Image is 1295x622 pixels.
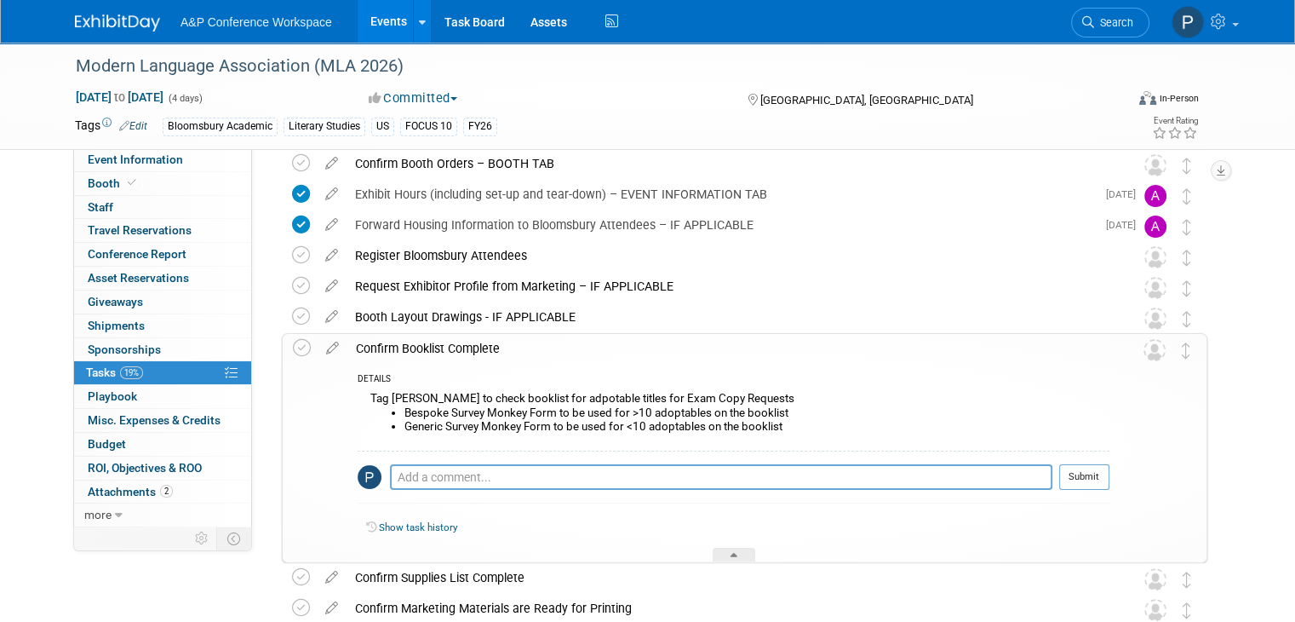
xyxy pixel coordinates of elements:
[358,388,1109,450] div: Tag [PERSON_NAME] to check booklist for adpotable titles for Exam Copy Requests
[1033,89,1199,114] div: Event Format
[74,219,251,242] a: Travel Reservations
[74,196,251,219] a: Staff
[88,437,126,451] span: Budget
[1183,250,1191,266] i: Move task
[400,118,457,135] div: FOCUS 10
[1159,92,1199,105] div: In-Person
[404,420,1109,434] li: Generic Survey Monkey Form to be used for <10 adoptables on the booklist
[1143,339,1166,361] img: Unassigned
[74,504,251,527] a: more
[163,118,278,135] div: Bloomsbury Academic
[84,508,112,521] span: more
[1059,464,1109,490] button: Submit
[75,89,164,105] span: [DATE] [DATE]
[317,156,347,171] a: edit
[317,570,347,585] a: edit
[317,187,347,202] a: edit
[347,241,1110,270] div: Register Bloomsbury Attendees
[284,118,365,135] div: Literary Studies
[1071,8,1149,37] a: Search
[70,51,1103,82] div: Modern Language Association (MLA 2026)
[88,319,145,332] span: Shipments
[86,366,143,379] span: Tasks
[1183,602,1191,619] i: Move task
[88,461,202,475] span: ROI, Objectives & ROO
[160,485,173,498] span: 2
[88,271,189,285] span: Asset Reservations
[1183,158,1191,174] i: Move task
[347,563,1110,592] div: Confirm Supplies List Complete
[1183,572,1191,588] i: Move task
[1144,277,1166,299] img: Unassigned
[112,90,128,104] span: to
[1144,246,1166,268] img: Unassigned
[74,433,251,456] a: Budget
[120,366,143,379] span: 19%
[760,94,973,107] span: [GEOGRAPHIC_DATA], [GEOGRAPHIC_DATA]
[88,389,137,403] span: Playbook
[317,309,347,325] a: edit
[404,406,1109,420] li: Bespoke Survey Monkey Form to be used for >10 adoptables on the booklist
[1152,117,1198,125] div: Event Rating
[358,465,381,489] img: Paige Papandrea
[128,178,136,187] i: Booth reservation complete
[1106,188,1144,200] span: [DATE]
[1139,91,1156,105] img: Format-Inperson.png
[1144,216,1166,238] img: Amanda Oney
[1144,568,1166,590] img: Unassigned
[74,243,251,266] a: Conference Report
[88,153,183,166] span: Event Information
[75,117,147,136] td: Tags
[74,481,251,504] a: Attachments2
[187,527,217,550] td: Personalize Event Tab Strip
[317,217,347,233] a: edit
[318,341,347,356] a: edit
[74,385,251,408] a: Playbook
[371,118,394,135] div: US
[317,601,347,616] a: edit
[1094,16,1133,29] span: Search
[88,200,113,214] span: Staff
[317,248,347,263] a: edit
[74,361,251,384] a: Tasks19%
[347,302,1110,331] div: Booth Layout Drawings - IF APPLICABLE
[88,485,173,498] span: Attachments
[74,409,251,432] a: Misc. Expenses & Credits
[1183,280,1191,297] i: Move task
[1183,311,1191,327] i: Move task
[347,272,1110,301] div: Request Exhibitor Profile from Marketing – IF APPLICABLE
[74,457,251,480] a: ROI, Objectives & ROO
[347,149,1110,178] div: Confirm Booth Orders – BOOTH TAB
[74,291,251,314] a: Giveaways
[74,148,251,171] a: Event Information
[463,118,497,135] div: FY26
[317,279,347,294] a: edit
[1144,154,1166,176] img: Unassigned
[379,521,457,533] a: Show task history
[88,176,140,190] span: Booth
[363,89,464,107] button: Committed
[1183,188,1191,204] i: Move task
[1144,599,1166,621] img: Unassigned
[1183,219,1191,235] i: Move task
[119,120,147,132] a: Edit
[74,314,251,337] a: Shipments
[1172,6,1204,38] img: Paige Papandrea
[88,223,192,237] span: Travel Reservations
[167,93,203,104] span: (4 days)
[1144,185,1166,207] img: Amanda Oney
[88,343,161,356] span: Sponsorships
[75,14,160,32] img: ExhibitDay
[88,247,186,261] span: Conference Report
[74,338,251,361] a: Sponsorships
[88,413,221,427] span: Misc. Expenses & Credits
[74,172,251,195] a: Booth
[347,334,1109,363] div: Confirm Booklist Complete
[358,373,1109,388] div: DETAILS
[1182,343,1190,359] i: Move task
[88,295,143,308] span: Giveaways
[217,527,252,550] td: Toggle Event Tabs
[74,267,251,290] a: Asset Reservations
[347,180,1096,209] div: Exhibit Hours (including set-up and tear-down) – EVENT INFORMATION TAB
[1144,308,1166,330] img: Unassigned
